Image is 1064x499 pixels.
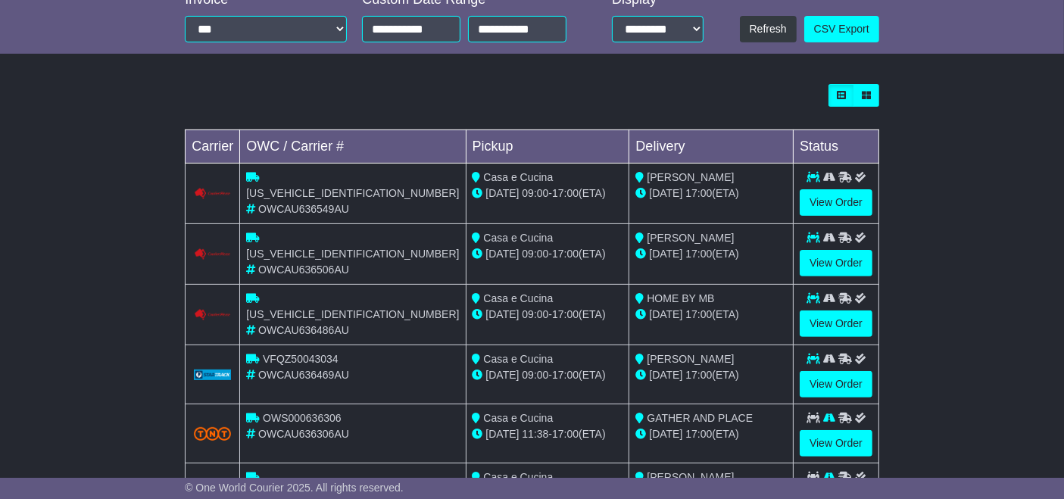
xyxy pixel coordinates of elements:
span: [US_VEHICLE_IDENTIFICATION_NUMBER] [246,187,459,199]
img: GetCarrierServiceLogo [194,370,232,379]
span: Casa e Cucina [483,471,553,483]
td: Delivery [629,129,794,163]
span: 17:00 [685,428,712,440]
img: Couriers_Please.png [194,309,232,321]
span: 17:00 [552,187,579,199]
span: OWCAU636469AU [258,369,349,381]
span: 17:00 [685,369,712,381]
span: 09:00 [522,369,548,381]
span: 17:00 [552,369,579,381]
span: 09:00 [522,187,548,199]
a: CSV Export [804,16,879,42]
span: [DATE] [649,428,682,440]
span: [DATE] [485,248,519,260]
span: 17:00 [552,428,579,440]
span: OWCAU636486AU [258,324,349,336]
span: OWCAU636506AU [258,264,349,276]
a: View Order [800,430,872,457]
a: View Order [800,189,872,216]
img: TNT_Domestic.png [194,427,232,441]
span: Casa e Cucina [483,353,553,365]
span: [PERSON_NAME] [647,471,734,483]
span: [US_VEHICLE_IDENTIFICATION_NUMBER] [246,308,459,320]
div: (ETA) [635,426,787,442]
td: OWC / Carrier # [240,129,466,163]
span: 17:00 [685,187,712,199]
span: 11:38 [522,428,548,440]
div: (ETA) [635,307,787,323]
button: Refresh [740,16,797,42]
span: © One World Courier 2025. All rights reserved. [185,482,404,494]
span: Casa e Cucina [483,171,553,183]
span: 17:00 [685,308,712,320]
td: Status [794,129,879,163]
span: Casa e Cucina [483,412,553,424]
img: Couriers_Please.png [194,188,232,200]
span: [DATE] [485,428,519,440]
a: View Order [800,371,872,398]
td: Carrier [186,129,240,163]
span: OWS000636306 [263,412,342,424]
span: 09:00 [522,248,548,260]
div: - (ETA) [473,307,623,323]
span: 17:00 [552,248,579,260]
a: View Order [800,310,872,337]
span: [DATE] [485,369,519,381]
span: [DATE] [649,248,682,260]
div: (ETA) [635,246,787,262]
img: Couriers_Please.png [194,248,232,260]
span: OWCAU636549AU [258,203,349,215]
span: [DATE] [649,308,682,320]
span: OWCAU636306AU [258,428,349,440]
span: [PERSON_NAME] [647,353,734,365]
span: VFQZ50043034 [263,353,339,365]
span: [DATE] [649,187,682,199]
div: - (ETA) [473,367,623,383]
span: Casa e Cucina [483,292,553,304]
span: [PERSON_NAME] [647,232,734,244]
span: 17:00 [685,248,712,260]
div: - (ETA) [473,186,623,201]
span: [DATE] [649,369,682,381]
span: 09:00 [522,308,548,320]
a: View Order [800,250,872,276]
span: [US_VEHICLE_IDENTIFICATION_NUMBER] [246,248,459,260]
span: [PERSON_NAME] [647,171,734,183]
div: - (ETA) [473,426,623,442]
span: GATHER AND PLACE [647,412,753,424]
span: [DATE] [485,187,519,199]
div: (ETA) [635,186,787,201]
span: [DATE] [485,308,519,320]
span: Casa e Cucina [483,232,553,244]
span: 17:00 [552,308,579,320]
span: HOME BY MB [647,292,714,304]
td: Pickup [466,129,629,163]
div: (ETA) [635,367,787,383]
div: - (ETA) [473,246,623,262]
